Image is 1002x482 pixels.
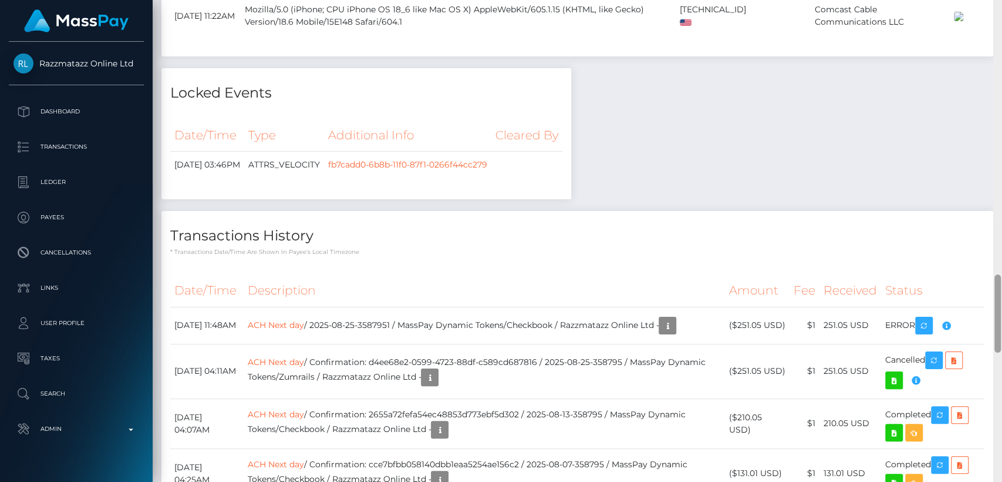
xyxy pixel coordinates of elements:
[14,244,139,262] p: Cancellations
[9,97,144,126] a: Dashboard
[170,307,243,344] td: [DATE] 11:48AM
[244,119,324,152] th: Type
[9,344,144,373] a: Taxes
[790,275,819,307] th: Fee
[9,414,144,444] a: Admin
[881,307,984,344] td: ERROR
[243,307,724,344] td: / 2025-08-25-3587951 / MassPay Dynamic Tokens/Checkbook / Razzmatazz Online Ltd -
[14,173,139,191] p: Ledger
[725,307,790,344] td: ($251.05 USD)
[24,9,129,32] img: MassPay Logo
[324,119,491,152] th: Additional Info
[14,103,139,120] p: Dashboard
[14,314,139,332] p: User Profile
[9,203,144,232] a: Payees
[14,279,139,297] p: Links
[247,409,303,420] a: ACH Next day
[247,357,303,367] a: ACH Next day
[9,309,144,338] a: User Profile
[725,344,790,399] td: ($251.05 USD)
[14,138,139,156] p: Transactions
[170,119,244,152] th: Date/Time
[243,399,724,448] td: / Confirmation: 2655a72fefa54ec48853d773ebf5d302 / 2025-08-13-358795 / MassPay Dynamic Tokens/Che...
[881,275,984,307] th: Status
[14,350,139,367] p: Taxes
[170,83,562,103] h4: Locked Events
[243,275,724,307] th: Description
[491,119,562,152] th: Cleared By
[14,53,33,73] img: Razzmatazz Online Ltd
[9,273,144,303] a: Links
[170,399,243,448] td: [DATE] 04:07AM
[14,385,139,403] p: Search
[819,275,881,307] th: Received
[9,238,144,267] a: Cancellations
[14,209,139,226] p: Payees
[170,275,243,307] th: Date/Time
[881,344,984,399] td: Cancelled
[247,319,303,330] a: ACH Next day
[819,344,881,399] td: 251.05 USD
[170,344,243,399] td: [DATE] 04:11AM
[819,399,881,448] td: 210.05 USD
[9,58,144,69] span: Razzmatazz Online Ltd
[680,19,691,26] img: us.png
[244,152,324,179] td: ATTRS_VELOCITY
[881,399,984,448] td: Completed
[243,344,724,399] td: / Confirmation: d4ee68e2-0599-4723-88df-c589cd687816 / 2025-08-25-358795 / MassPay Dynamic Tokens...
[170,152,244,179] td: [DATE] 03:46PM
[790,399,819,448] td: $1
[14,420,139,438] p: Admin
[9,168,144,197] a: Ledger
[725,399,790,448] td: ($210.05 USD)
[170,247,984,256] p: * Transactions date/time are shown in payee's local timezone
[9,132,144,162] a: Transactions
[328,159,487,170] a: fb7cadd0-6b8b-11f0-87f1-0266f44cc279
[954,12,963,21] img: 200x100
[819,307,881,344] td: 251.05 USD
[9,379,144,409] a: Search
[247,459,303,470] a: ACH Next day
[170,226,984,246] h4: Transactions History
[790,344,819,399] td: $1
[725,275,790,307] th: Amount
[790,307,819,344] td: $1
